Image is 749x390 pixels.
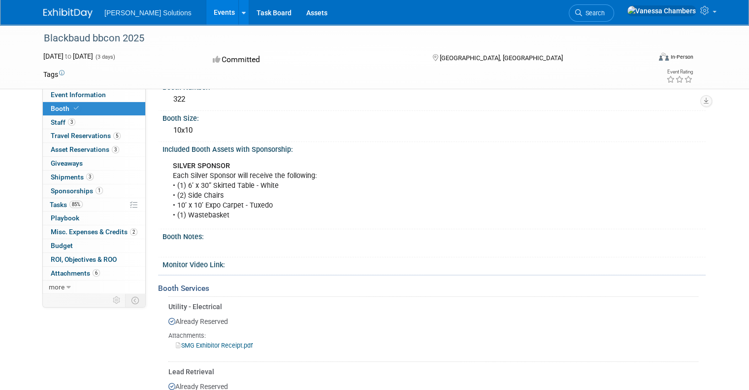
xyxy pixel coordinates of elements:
[43,129,145,142] a: Travel Reservations5
[43,157,145,170] a: Giveaways
[40,30,638,47] div: Blackbaud bbcon 2025
[163,229,706,242] div: Booth Notes:
[43,52,93,60] span: [DATE] [DATE]
[104,9,192,17] span: [PERSON_NAME] Solutions
[96,187,103,194] span: 1
[168,331,698,340] div: Attachments:
[670,53,693,61] div: In-Person
[49,283,65,291] span: more
[51,118,75,126] span: Staff
[163,142,706,154] div: Included Booth Assets with Sponsorship:
[163,257,706,270] div: Monitor Video Link:
[582,9,605,17] span: Search
[43,212,145,225] a: Playbook
[43,225,145,239] a: Misc. Expenses & Credits2
[43,239,145,252] a: Budget
[597,51,693,66] div: Event Format
[569,4,614,22] a: Search
[210,51,417,69] div: Committed
[51,214,79,222] span: Playbook
[43,184,145,198] a: Sponsorships1
[43,88,145,102] a: Event Information
[51,255,117,263] span: ROI, Objectives & ROO
[74,106,79,111] i: Booth reservation complete
[43,281,145,294] a: more
[43,171,145,184] a: Shipments3
[93,269,100,277] span: 6
[130,228,137,236] span: 2
[113,132,121,140] span: 5
[43,253,145,266] a: ROI, Objectives & ROO
[51,228,137,236] span: Misc. Expenses & Credits
[168,302,698,312] div: Utility - Electrical
[43,116,145,129] a: Staff3
[51,159,83,167] span: Giveaways
[51,145,119,153] span: Asset Reservations
[176,342,253,349] a: SMG Exhibitor Receipt.pdf
[68,118,75,126] span: 3
[64,52,73,60] span: to
[112,146,119,153] span: 3
[43,267,145,280] a: Attachments6
[126,294,146,307] td: Toggle Event Tabs
[69,201,83,208] span: 85%
[51,105,81,112] span: Booth
[158,283,706,294] div: Booth Services
[659,53,669,61] img: Format-Inperson.png
[166,156,599,225] div: Each Silver Sponsor will receive the following: • (1) 6’ x 30” Skirted Table - White • (2) Side C...
[43,198,145,212] a: Tasks85%
[43,102,145,115] a: Booth
[50,201,83,209] span: Tasks
[440,54,563,62] span: [GEOGRAPHIC_DATA], [GEOGRAPHIC_DATA]
[168,367,698,377] div: Lead Retrieval
[51,242,73,249] span: Budget
[627,5,696,16] img: Vanessa Chambers
[51,91,106,99] span: Event Information
[170,92,698,107] div: 322
[43,143,145,156] a: Asset Reservations3
[170,123,698,138] div: 10x10
[43,8,93,18] img: ExhibitDay
[168,312,698,358] div: Already Reserved
[173,162,230,170] b: SILVER SPONSOR
[108,294,126,307] td: Personalize Event Tab Strip
[51,187,103,195] span: Sponsorships
[163,111,706,123] div: Booth Size:
[86,173,94,180] span: 3
[51,132,121,140] span: Travel Reservations
[666,70,693,74] div: Event Rating
[95,54,115,60] span: (3 days)
[51,173,94,181] span: Shipments
[43,70,65,79] td: Tags
[51,269,100,277] span: Attachments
